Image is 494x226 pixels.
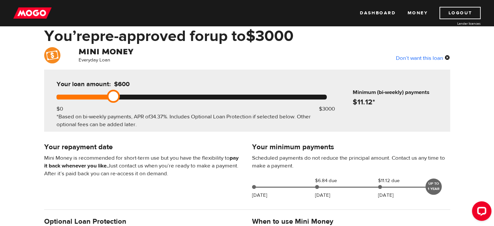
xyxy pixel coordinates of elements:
[467,199,494,226] iframe: LiveChat chat widget
[13,7,52,19] img: mogo_logo-11ee424be714fa7cbb0f0f49df9e16ec.png
[252,154,450,170] p: Scheduled payments do not reduce the principal amount. Contact us any time to make a payment.
[44,217,242,226] h4: Optional Loan Protection
[353,98,448,107] h4: $
[246,26,294,46] span: $3000
[353,88,448,96] h6: Minimum (bi-weekly) payments
[114,80,130,88] span: $600
[44,142,242,152] h4: Your repayment date
[319,105,335,113] div: $3000
[396,54,450,62] div: Don’t want this loan
[439,7,481,19] a: Logout
[252,142,450,152] h4: Your minimum payments
[57,113,327,128] div: *Based on bi-weekly payments, APR of . Includes Optional Loan Protection if selected below. Other...
[315,177,348,185] span: $6.84 due
[360,7,396,19] a: Dashboard
[357,97,373,107] span: 11.12
[57,105,63,113] div: $0
[252,192,267,199] p: [DATE]
[57,80,189,88] h5: Your loan amount:
[150,113,167,120] span: 34.37%
[378,192,393,199] p: [DATE]
[378,177,411,185] span: $11.12 due
[432,21,481,26] a: Lender licences
[407,7,428,19] a: Money
[44,154,242,178] p: Mini Money is recommended for short-term use but you have the flexibility to Just contact us when...
[252,217,333,226] h4: When to use Mini Money
[44,28,450,45] h1: You’re pre-approved for up to
[44,154,239,169] b: pay it back whenever you like.
[425,179,442,195] div: UP TO 1 YEAR
[315,192,330,199] p: [DATE]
